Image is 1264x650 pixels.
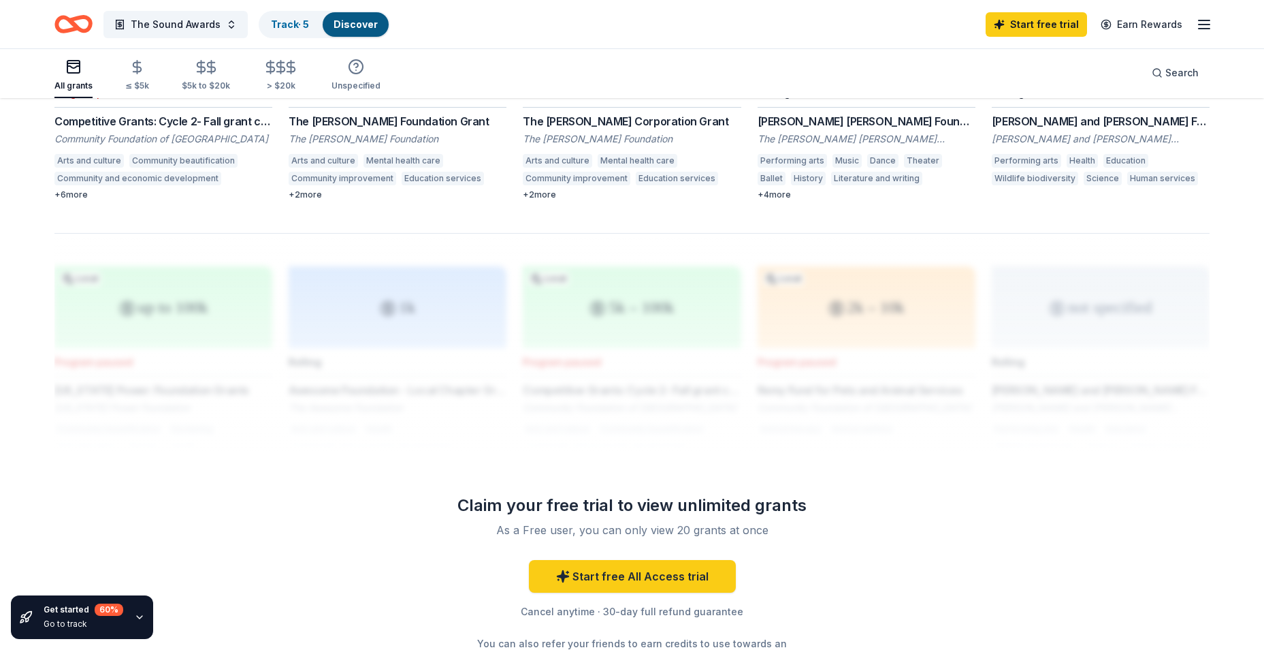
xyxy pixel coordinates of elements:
[1092,12,1190,37] a: Earn Rewards
[289,189,506,200] div: + 2 more
[1141,59,1210,87] button: Search
[1127,172,1198,185] div: Human services
[832,154,862,168] div: Music
[1165,65,1199,81] span: Search
[289,172,396,185] div: Community improvement
[992,113,1210,129] div: [PERSON_NAME] and [PERSON_NAME] Foundation Grant
[758,113,975,129] div: [PERSON_NAME] [PERSON_NAME] Foundation Grants
[182,80,230,91] div: $5k to $20k
[1067,154,1098,168] div: Health
[523,172,630,185] div: Community improvement
[54,172,221,185] div: Community and economic development
[182,54,230,98] button: $5k to $20k
[363,154,443,168] div: Mental health care
[289,154,358,168] div: Arts and culture
[54,154,124,168] div: Arts and culture
[289,132,506,146] div: The [PERSON_NAME] Foundation
[453,522,812,538] div: As a Free user, you can only view 20 grants at once
[523,113,741,129] div: The [PERSON_NAME] Corporation Grant
[125,80,149,91] div: ≤ $5k
[95,604,123,616] div: 60 %
[904,154,942,168] div: Theater
[986,12,1087,37] a: Start free trial
[129,154,238,168] div: Community beautification
[103,11,248,38] button: The Sound Awards
[54,8,93,40] a: Home
[54,189,272,200] div: + 6 more
[758,189,975,200] div: + 4 more
[636,172,718,185] div: Education services
[131,16,221,33] span: The Sound Awards
[529,560,736,593] a: Start free All Access trial
[402,172,484,185] div: Education services
[992,132,1210,146] div: [PERSON_NAME] and [PERSON_NAME] Foundation
[992,172,1078,185] div: Wildlife biodiversity
[758,132,975,146] div: The [PERSON_NAME] [PERSON_NAME] Foundation
[331,80,380,91] div: Unspecified
[44,619,123,630] div: Go to track
[758,154,827,168] div: Performing arts
[125,54,149,98] button: ≤ $5k
[598,154,677,168] div: Mental health care
[263,80,299,91] div: > $20k
[436,495,828,516] div: Claim your free trial to view unlimited grants
[791,172,826,185] div: History
[831,172,922,185] div: Literature and writing
[263,54,299,98] button: > $20k
[54,113,272,129] div: Competitive Grants: Cycle 2- Fall grant cycle
[523,132,741,146] div: The [PERSON_NAME] Foundation
[758,172,785,185] div: Ballet
[289,113,506,129] div: The [PERSON_NAME] Foundation Grant
[1103,154,1148,168] div: Education
[992,154,1061,168] div: Performing arts
[523,154,592,168] div: Arts and culture
[271,18,309,30] a: Track· 5
[259,11,390,38] button: Track· 5Discover
[867,154,898,168] div: Dance
[331,53,380,98] button: Unspecified
[334,18,378,30] a: Discover
[44,604,123,616] div: Get started
[54,80,93,91] div: All grants
[54,132,272,146] div: Community Foundation of [GEOGRAPHIC_DATA]
[1084,172,1122,185] div: Science
[54,53,93,98] button: All grants
[436,604,828,620] div: Cancel anytime · 30-day full refund guarantee
[523,189,741,200] div: + 2 more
